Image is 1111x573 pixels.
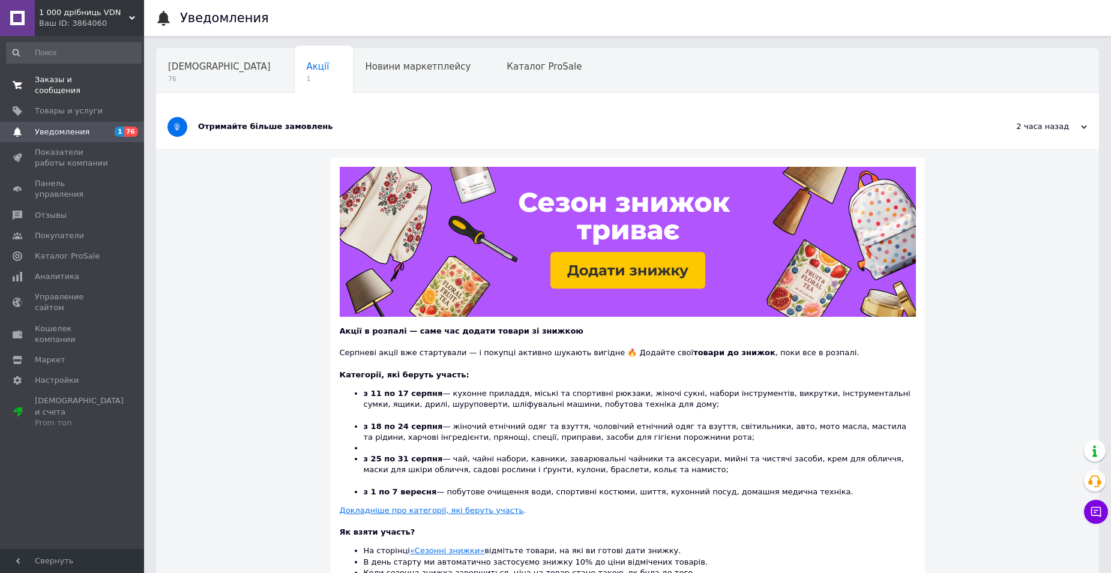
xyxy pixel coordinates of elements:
button: Чат с покупателем [1084,500,1108,524]
li: — жіночий етнічний одяг та взуття, чоловічий етнічний одяг та взуття, світильники, авто, мото мас... [364,421,916,443]
span: Акції [307,61,330,72]
span: Новини маркетплейсу [365,61,471,72]
span: [DEMOGRAPHIC_DATA] и счета [35,395,124,428]
span: Покупатели [35,230,84,241]
div: Серпневі акції вже стартували — і покупці активно шукають вигідне 🔥 Додайте свої , поки все в роз... [340,337,916,358]
span: 1 000 дрібниць VDN [39,7,129,18]
span: 76 [124,127,138,137]
span: Уведомления [35,127,89,137]
b: з 11 по 17 серпня [364,389,443,398]
li: На сторінці відмітьте товари, на які ви готові дати знижку. [364,545,916,556]
li: В день старту ми автоматично застосуємо знижку 10% до ціни відмічених товарів. [364,557,916,568]
a: Докладніше про категорії, які беруть участь. [340,506,526,515]
span: Показатели работы компании [35,147,111,169]
span: 1 [115,127,124,137]
span: Аналитика [35,271,79,282]
b: Категорії, які беруть участь: [340,370,469,379]
span: Отзывы [35,210,67,221]
span: Панель управления [35,178,111,200]
input: Поиск [6,42,142,64]
b: з 1 по 7 вересня [364,487,437,496]
span: 76 [168,74,271,83]
h1: Уведомления [180,11,269,25]
li: — чай, чайні набори, кавники, заварювальні чайники та аксесуари, мийні та чистячі засоби, крем дл... [364,454,916,487]
div: Ваш ID: 3864060 [39,18,144,29]
div: 2 часа назад [967,121,1087,132]
div: Prom топ [35,418,124,428]
b: Акції в розпалі — саме час додати товари зі знижкою [340,326,583,335]
a: «Сезонні знижки» [410,546,484,555]
li: — кухонне приладдя, міські та спортивні рюкзаки, жіночі сукні, набори інструментів, викрутки, інс... [364,388,916,421]
b: товари до знижок [693,348,775,357]
li: — побутове очищення води, спортивні костюми, шиття, кухонний посуд, домашня медична техніка. [364,487,916,497]
div: Отримайте більше замовлень [198,121,967,132]
b: з 18 по 24 серпня [364,422,443,431]
span: Каталог ProSale [507,61,582,72]
span: Товары и услуги [35,106,103,116]
b: з 25 по 31 серпня [364,454,443,463]
span: Маркет [35,355,65,365]
span: Кошелек компании [35,323,111,345]
u: Докладніше про категорії, які беруть участь [340,506,524,515]
span: Настройки [35,375,79,386]
span: [DEMOGRAPHIC_DATA] [168,61,271,72]
span: 1 [307,74,330,83]
b: Як взяти участь? [340,527,415,536]
span: Управление сайтом [35,292,111,313]
span: Каталог ProSale [35,251,100,262]
span: Заказы и сообщения [35,74,111,96]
